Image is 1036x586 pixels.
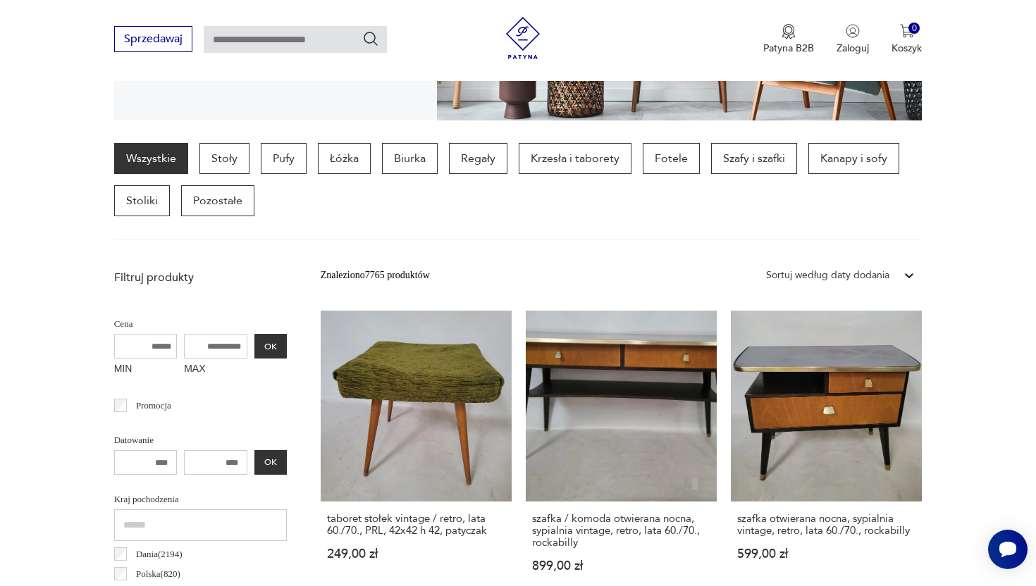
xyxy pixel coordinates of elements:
[502,17,544,59] img: Patyna - sklep z meblami i dekoracjami vintage
[837,42,869,55] p: Zaloguj
[532,560,710,572] p: 899,00 zł
[136,547,183,562] p: Dania ( 2194 )
[763,42,814,55] p: Patyna B2B
[988,530,1028,569] iframe: Smartsupp widget button
[782,24,796,39] img: Ikona medalu
[532,513,710,549] h3: szafka / komoda otwierana nocna, sypialnia vintage, retro, lata 60./70., rockabilly
[114,35,192,45] a: Sprzedawaj
[254,450,287,475] button: OK
[114,492,287,507] p: Kraj pochodzenia
[254,334,287,359] button: OK
[763,24,814,55] a: Ikona medaluPatyna B2B
[114,359,178,381] label: MIN
[362,30,379,47] button: Szukaj
[766,268,889,283] div: Sortuj według daty dodania
[737,548,915,560] p: 599,00 zł
[846,24,860,38] img: Ikonka użytkownika
[643,143,700,174] a: Fotele
[136,566,180,582] p: Polska ( 820 )
[136,398,171,413] p: Promocja
[114,185,170,216] a: Stoliki
[114,316,287,332] p: Cena
[382,143,438,174] a: Biurka
[449,143,507,174] a: Regały
[199,143,249,174] a: Stoły
[114,143,188,174] a: Wszystkie
[900,24,914,38] img: Ikona koszyka
[763,24,814,55] button: Patyna B2B
[114,26,192,52] button: Sprzedawaj
[519,143,631,174] a: Krzesła i taborety
[261,143,307,174] a: Pufy
[908,23,920,35] div: 0
[327,548,505,560] p: 249,00 zł
[892,24,922,55] button: 0Koszyk
[321,268,430,283] div: Znaleziono 7765 produktów
[892,42,922,55] p: Koszyk
[711,143,797,174] a: Szafy i szafki
[114,270,287,285] p: Filtruj produkty
[318,143,371,174] a: Łóżka
[181,185,254,216] a: Pozostałe
[737,513,915,537] h3: szafka otwierana nocna, sypialnia vintage, retro, lata 60./70., rockabilly
[327,513,505,537] h3: taboret stołek vintage / retro, lata 60./70., PRL, 42x42 h 42, patyczak
[837,24,869,55] button: Zaloguj
[808,143,899,174] a: Kanapy i sofy
[184,359,247,381] label: MAX
[114,432,287,448] p: Datowanie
